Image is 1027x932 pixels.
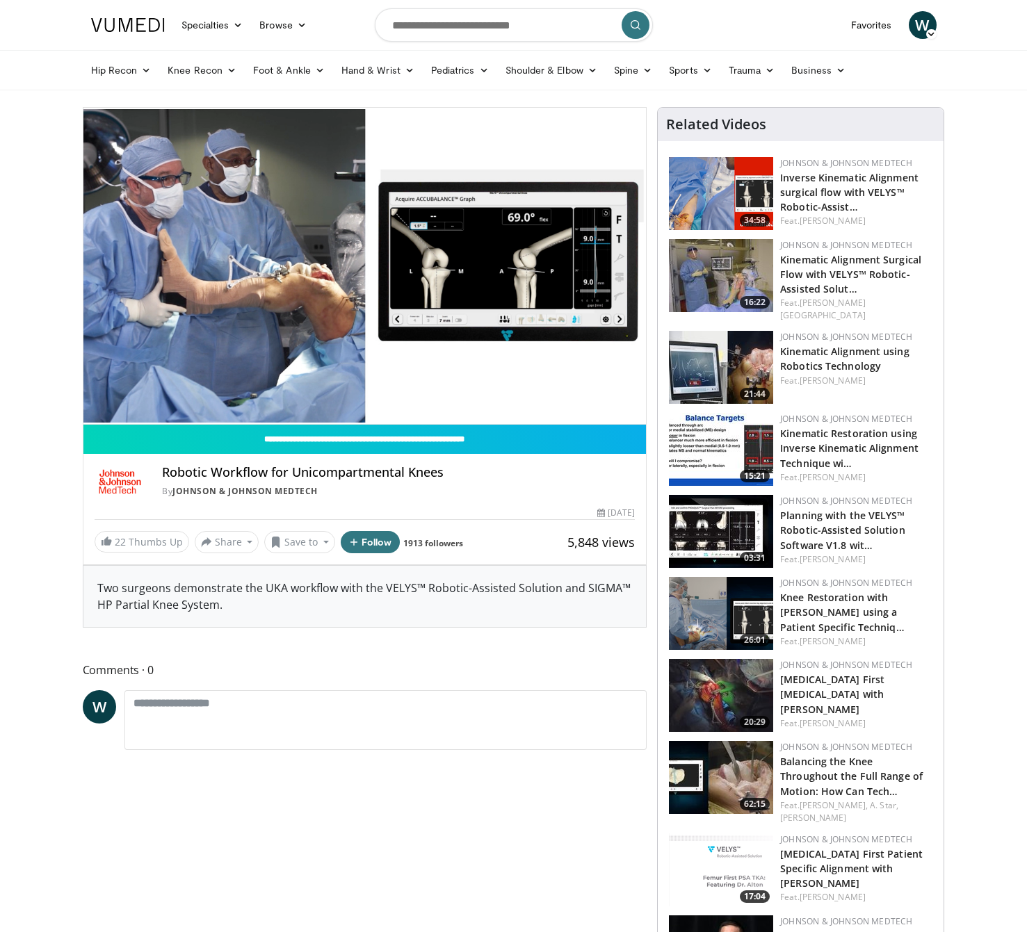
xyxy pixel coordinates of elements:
div: Feat. [780,891,932,904]
div: Feat. [780,471,932,484]
a: Kinematic Restoration using Inverse Kinematic Alignment Technique wi… [780,427,919,469]
a: Johnson & Johnson MedTech [780,577,912,589]
a: Johnson & Johnson MedTech [780,495,912,507]
img: 4853a001-81f7-466f-ad45-49cb41bb1271.png.150x105_q85_crop-smart_upscale.png [669,577,773,650]
a: W [83,690,116,723]
div: Feat. [780,297,932,322]
a: Kinematic Alignment using Robotics Technology [780,345,909,373]
a: 34:58 [669,157,773,230]
a: Kinematic Alignment Surgical Flow with VELYS™ Robotic-Assisted Solut… [780,253,921,295]
a: Favorites [843,11,900,39]
a: Johnson & Johnson MedTech [780,915,912,927]
button: Save to [264,531,335,553]
span: 16:22 [740,296,770,309]
a: Trauma [720,56,784,84]
a: Knee Restoration with [PERSON_NAME] using a Patient Specific Techniq… [780,591,905,633]
a: [MEDICAL_DATA] First Patient Specific Alignment with [PERSON_NAME] [780,847,923,890]
div: Feat. [780,553,932,566]
a: Specialties [173,11,252,39]
img: 670859d2-839e-4099-b9c9-7bb414ae9948.150x105_q85_crop-smart_upscale.jpg [669,659,773,732]
span: 34:58 [740,214,770,227]
a: [PERSON_NAME], [800,799,868,811]
a: Hip Recon [83,56,160,84]
img: 22b3d5e8-ada8-4647-84b0-4312b2f66353.150x105_q85_crop-smart_upscale.jpg [669,239,773,312]
a: 17:04 [669,833,773,906]
video-js: Video Player [83,108,647,425]
span: 26:01 [740,634,770,646]
div: Feat. [780,799,932,824]
div: [DATE] [597,507,635,519]
a: Johnson & Johnson MedTech [780,239,912,251]
a: Planning with the VELYS™ Robotic-Assisted Solution Software V1.8 wit… [780,509,905,551]
a: [MEDICAL_DATA] First [MEDICAL_DATA] with [PERSON_NAME] [780,673,884,715]
img: c3704768-32c2-46ef-8634-98aedd80a818.150x105_q85_crop-smart_upscale.jpg [669,413,773,486]
a: Johnson & Johnson MedTech [780,331,912,343]
a: [PERSON_NAME] [800,215,866,227]
a: A. Star, [870,799,898,811]
a: [PERSON_NAME] [800,375,866,386]
a: 21:44 [669,331,773,404]
a: 62:15 [669,741,773,814]
a: Johnson & Johnson MedTech [780,157,912,169]
a: 26:01 [669,577,773,650]
a: 22 Thumbs Up [95,531,189,553]
a: Johnson & Johnson MedTech [780,833,912,845]
a: Foot & Ankle [245,56,333,84]
div: Feat. [780,375,932,387]
a: Inverse Kinematic Alignment surgical flow with VELYS™ Robotic-Assist… [780,171,919,213]
h4: Robotic Workflow for Unicompartmental Knees [162,465,635,480]
a: 03:31 [669,495,773,568]
span: 17:04 [740,890,770,903]
a: 16:22 [669,239,773,312]
span: 62:15 [740,798,770,810]
a: Johnson & Johnson MedTech [780,413,912,425]
input: Search topics, interventions [375,8,653,42]
a: [PERSON_NAME] [800,635,866,647]
a: Hand & Wrist [333,56,423,84]
span: 20:29 [740,716,770,728]
div: Feat. [780,215,932,227]
a: Shoulder & Elbow [497,56,606,84]
a: W [909,11,937,39]
div: Feat. [780,717,932,730]
a: 15:21 [669,413,773,486]
a: [PERSON_NAME] [800,891,866,903]
img: b50952ba-8c1f-42c7-a70a-80845cbf31f9.png.150x105_q85_crop-smart_upscale.png [669,833,773,906]
a: [PERSON_NAME] [800,553,866,565]
a: 1913 followers [403,537,463,549]
a: Spine [606,56,661,84]
a: Johnson & Johnson MedTech [780,659,912,671]
a: [PERSON_NAME] [800,471,866,483]
a: [PERSON_NAME][GEOGRAPHIC_DATA] [780,297,866,321]
span: 22 [115,535,126,548]
a: [PERSON_NAME] [800,717,866,729]
div: By [162,485,635,498]
img: Johnson & Johnson MedTech [95,465,146,498]
span: 03:31 [740,552,770,564]
button: Follow [341,531,401,553]
span: 15:21 [740,470,770,482]
img: VuMedi Logo [91,18,165,32]
a: Sports [661,56,720,84]
img: ee2b8374-285b-46d5-a6ce-ca0bdefd4699.png.150x105_q85_crop-smart_upscale.png [669,157,773,230]
a: Pediatrics [423,56,497,84]
span: Comments 0 [83,661,647,679]
div: Two surgeons demonstrate the UKA workflow with the VELYS™ Robotic-Assisted Solution and SIGMA™ HP... [83,566,647,627]
a: Browse [251,11,315,39]
a: 20:29 [669,659,773,732]
h4: Related Videos [666,116,766,133]
a: Johnson & Johnson MedTech [780,741,912,753]
a: Business [783,56,854,84]
a: Johnson & Johnson MedTech [172,485,318,497]
button: Share [195,531,259,553]
img: 85482610-0380-4aae-aa4a-4a9be0c1a4f1.150x105_q85_crop-smart_upscale.jpg [669,331,773,404]
a: Balancing the Knee Throughout the Full Range of Motion: How Can Tech… [780,755,923,797]
span: 5,848 views [567,534,635,550]
div: Feat. [780,635,932,648]
img: 03645a01-2c96-4821-a897-65d5b8c84622.150x105_q85_crop-smart_upscale.jpg [669,495,773,568]
a: [PERSON_NAME] [780,812,846,824]
span: 21:44 [740,388,770,400]
img: e248c16a-3d69-49e2-bae8-6de23ef35bee.150x105_q85_crop-smart_upscale.jpg [669,741,773,814]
